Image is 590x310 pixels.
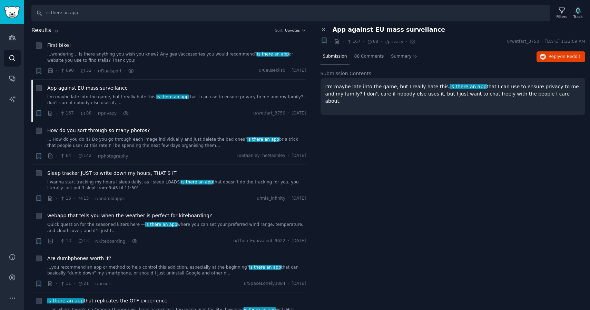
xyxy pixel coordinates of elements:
[450,84,487,89] span: is there an app
[80,110,91,117] span: 88
[80,68,91,74] span: 52
[342,38,344,45] span: ·
[56,110,57,117] span: ·
[507,39,539,45] span: u/wetfart_3750
[47,51,306,63] a: ...wondering .. Is there anything you wish you knew? Any gear/accessories you would recommend?is ...
[60,281,71,287] span: 11
[60,153,71,159] span: 64
[288,110,289,117] span: ·
[47,255,111,262] a: Are dumbphones worth it?
[145,222,178,227] span: is there an app
[275,28,283,33] div: Sort
[257,196,285,202] span: u/mia_infinity
[292,68,306,74] span: [DATE]
[31,26,51,35] span: Results
[573,14,583,19] div: Track
[31,5,550,21] input: Search Keyword
[285,28,306,33] button: Upvotes
[288,68,289,74] span: ·
[292,153,306,159] span: [DATE]
[233,238,285,244] span: u/Then_Equivalent_9622
[95,281,112,286] span: r/nosurf
[4,6,20,18] img: GummySearch logo
[247,137,280,142] span: is there an app
[253,110,285,117] span: u/wetfart_3750
[53,29,58,33] span: 99
[78,153,92,159] span: 142
[47,84,128,92] a: App against EU mass surveilance
[47,298,84,303] span: is there an app
[98,111,117,116] span: r/privacy
[47,222,306,234] a: Quick question for the seasoned kiters here —is there an appwhere you can set your preferred wind...
[60,238,71,244] span: 13
[91,195,93,202] span: ·
[180,180,214,184] span: is there an app
[98,69,122,73] span: r/Dualsport
[292,196,306,202] span: [DATE]
[76,110,78,117] span: ·
[237,153,285,159] span: u/StaanleyTheMaanley
[47,42,71,49] a: First bike!
[346,39,361,45] span: 167
[47,264,306,277] a: ...you recommend an app or method to help control this addiction, especially at the beginning?is ...
[354,53,384,60] span: 88 Comments
[288,281,289,287] span: ·
[406,38,407,45] span: ·
[73,152,75,160] span: ·
[391,53,411,60] span: Summary
[321,70,372,77] span: Submission Contents
[91,280,93,287] span: ·
[47,297,167,304] a: is there an appthat replicates the OTF experience
[557,14,567,19] div: Filters
[124,67,126,74] span: ·
[91,238,93,245] span: ·
[330,38,332,45] span: ·
[560,54,580,59] span: on Reddit
[249,265,282,270] span: is there an app
[94,110,95,117] span: ·
[78,196,89,202] span: 15
[292,238,306,244] span: [DATE]
[292,110,306,117] span: [DATE]
[47,94,306,106] a: I'm maybe late into the game, but I really hate this.is there an appthat I can use to ensure priv...
[549,54,580,60] span: Reply
[94,152,95,160] span: ·
[119,110,120,117] span: ·
[325,83,581,105] p: I'm maybe late into the game, but I really hate this. that I can use to ensure privacy to me and ...
[47,212,212,219] a: webapp that tells you when the weather is perfect for kiteboarding?
[56,195,57,202] span: ·
[288,153,289,159] span: ·
[98,154,128,159] span: r/photography
[385,39,403,44] span: r/privacy
[78,281,89,287] span: 21
[47,127,150,134] a: How do you sort through so many photos?
[60,68,74,74] span: 690
[73,195,75,202] span: ·
[56,238,57,245] span: ·
[95,239,125,244] span: r/Kiteboarding
[363,38,364,45] span: ·
[128,238,129,245] span: ·
[292,281,306,287] span: [DATE]
[288,238,289,244] span: ·
[73,280,75,287] span: ·
[156,94,189,99] span: is there an app
[333,26,445,33] span: App against EU mass surveilance
[56,67,57,74] span: ·
[285,28,300,33] span: Upvotes
[256,52,289,57] span: is there an app
[47,297,167,304] span: that replicates the OTF experience
[47,170,177,177] a: Sleep tracker JUST to write down my hours, THAT'S IT
[244,281,285,287] span: u/SpaceLonely3884
[73,238,75,245] span: ·
[367,39,378,45] span: 88
[95,196,125,201] span: r/androidapps
[545,39,585,45] span: [DATE] 1:22:09 AM
[537,51,585,62] button: Replyon Reddit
